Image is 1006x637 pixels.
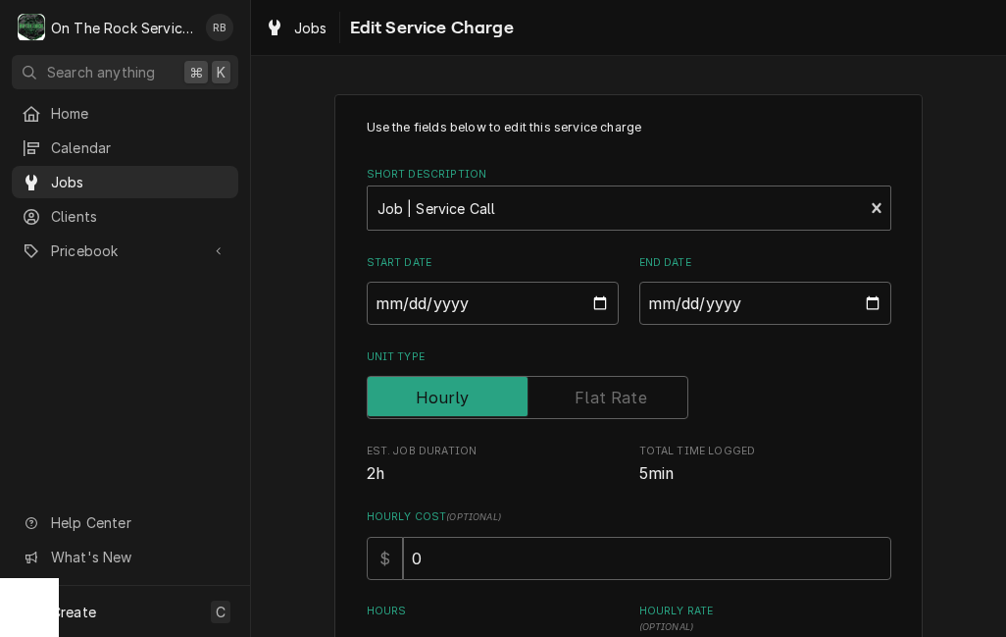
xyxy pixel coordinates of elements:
span: ( optional ) [639,621,694,632]
span: Calendar [51,137,228,158]
div: Est. Job Duration [367,444,619,486]
span: Search anything [47,62,155,82]
div: On The Rock Services [51,18,195,38]
div: $ [367,537,403,580]
a: Calendar [12,132,238,164]
span: Pricebook [51,240,199,261]
span: Edit Service Charge [344,15,514,41]
a: Home [12,97,238,130]
p: Use the fields below to edit this service charge [367,119,891,136]
label: Hours [367,604,619,635]
a: Jobs [12,166,238,198]
label: Unit Type [367,349,891,365]
span: K [217,62,226,82]
button: Search anything⌘K [12,55,238,89]
span: Create [51,604,96,620]
div: Hourly Cost [367,509,891,579]
span: Help Center [51,512,226,533]
a: Jobs [257,12,335,44]
a: Go to Pricebook [12,235,238,267]
div: O [18,14,45,41]
span: C [216,602,226,622]
div: Start Date [367,255,619,325]
span: Home [51,103,228,124]
div: Total Time Logged [639,444,891,486]
label: Hourly Cost [367,509,891,525]
a: Go to Help Center [12,506,238,539]
span: What's New [51,547,226,567]
label: End Date [639,255,891,271]
span: Jobs [294,18,327,38]
span: Est. Job Duration [367,462,619,486]
input: yyyy-mm-dd [639,282,891,325]
span: ( optional ) [446,511,501,522]
div: Short Description [367,167,891,231]
span: 5min [639,464,675,483]
span: Total Time Logged [639,444,891,459]
label: Short Description [367,167,891,183]
div: Unit Type [367,349,891,419]
span: Est. Job Duration [367,444,619,459]
span: Total Time Logged [639,462,891,486]
label: Start Date [367,255,619,271]
span: ⌘ [189,62,203,82]
span: Clients [51,206,228,227]
a: Go to What's New [12,541,238,573]
div: Ray Beals's Avatar [206,14,233,41]
label: Hourly Rate [639,604,891,635]
div: On The Rock Services's Avatar [18,14,45,41]
span: Jobs [51,172,228,192]
input: yyyy-mm-dd [367,282,619,325]
span: 2h [367,464,384,483]
div: RB [206,14,233,41]
a: Clients [12,200,238,233]
div: End Date [639,255,891,325]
